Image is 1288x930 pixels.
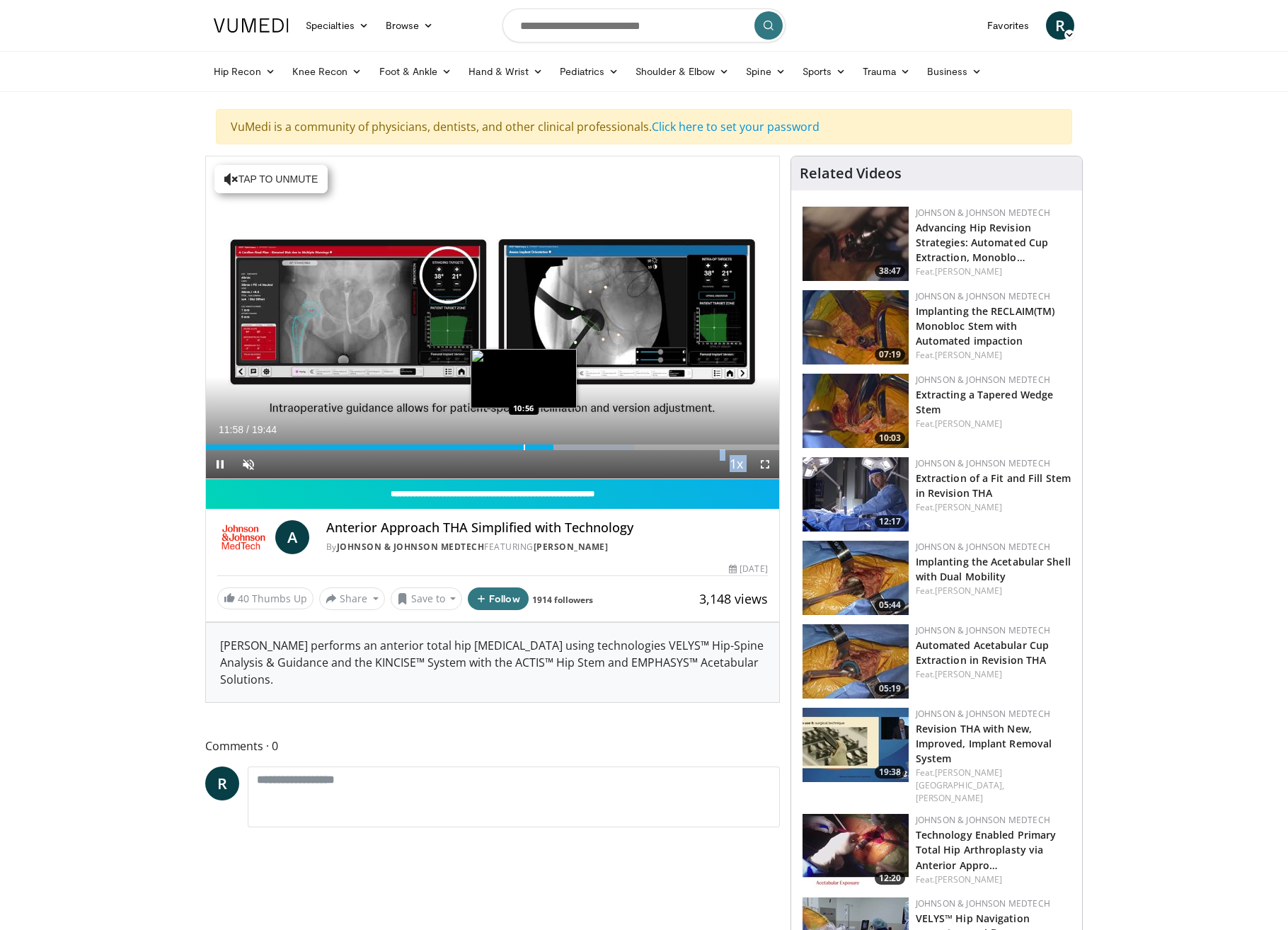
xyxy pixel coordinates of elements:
span: 07:19 [875,348,905,361]
a: Revision THA with New, Improved, Implant Removal System [916,722,1052,765]
img: VuMedi Logo [214,18,289,33]
div: Feat. [916,585,1071,597]
div: Feat. [916,418,1071,430]
a: [PERSON_NAME] [935,585,1002,597]
a: Browse [377,11,442,40]
img: d5b2f4bf-f70e-4130-8279-26f7233142ac.150x105_q85_crop-smart_upscale.jpg [803,624,909,699]
a: Hip Recon [205,57,284,86]
a: 07:19 [803,290,909,364]
a: Johnson & Johnson MedTech [916,457,1050,469]
span: 12:20 [875,872,905,885]
a: Shoulder & Elbow [627,57,737,86]
span: 3,148 views [699,590,768,607]
a: 40 Thumbs Up [217,587,314,609]
a: Johnson & Johnson MedTech [916,290,1050,302]
a: Johnson & Johnson MedTech [916,541,1050,553]
span: 05:44 [875,599,905,612]
a: Implanting the Acetabular Shell with Dual Mobility [916,555,1071,583]
a: Johnson & Johnson MedTech [916,814,1050,826]
a: Hand & Wrist [460,57,551,86]
h4: Anterior Approach THA Simplified with Technology [326,520,768,536]
button: Save to [391,587,463,610]
a: 10:03 [803,374,909,448]
span: 12:17 [875,515,905,528]
span: 38:47 [875,265,905,277]
a: Business [919,57,991,86]
img: 9517a7b7-3955-4e04-bf19-7ba39c1d30c4.150x105_q85_crop-smart_upscale.jpg [803,708,909,782]
button: Share [319,587,385,610]
a: 12:17 [803,457,909,532]
img: 0b84e8e2-d493-4aee-915d-8b4f424ca292.150x105_q85_crop-smart_upscale.jpg [803,374,909,448]
img: Johnson & Johnson MedTech [217,520,270,554]
a: 1914 followers [532,594,593,606]
div: Feat. [916,265,1071,278]
span: 40 [238,592,249,605]
video-js: Video Player [206,156,779,479]
a: [PERSON_NAME] [935,501,1002,513]
div: Feat. [916,668,1071,681]
a: 05:19 [803,624,909,699]
a: Extracting a Tapered Wedge Stem [916,388,1054,416]
a: [PERSON_NAME][GEOGRAPHIC_DATA], [916,767,1005,791]
div: Progress Bar [206,444,779,450]
a: [PERSON_NAME] [935,418,1002,430]
a: Technology Enabled Primary Total Hip Arthroplasty via Anterior Appro… [916,828,1057,871]
button: Fullscreen [751,450,779,478]
span: R [1046,11,1074,40]
button: Tap to unmute [214,165,328,193]
a: Specialties [297,11,377,40]
a: Johnson & Johnson MedTech [916,624,1050,636]
img: 9c1ab193-c641-4637-bd4d-10334871fca9.150x105_q85_crop-smart_upscale.jpg [803,541,909,615]
a: Knee Recon [284,57,371,86]
a: Implanting the RECLAIM(TM) Monobloc Stem with Automated impaction [916,304,1055,348]
a: Pediatrics [551,57,627,86]
a: Foot & Ankle [371,57,461,86]
span: Comments 0 [205,737,780,755]
a: [PERSON_NAME] [916,792,983,804]
div: Feat. [916,501,1071,514]
button: Playback Rate [723,450,751,478]
a: Johnson & Johnson MedTech [916,374,1050,386]
div: [DATE] [729,563,767,575]
a: Johnson & Johnson MedTech [916,897,1050,909]
span: 19:44 [252,424,277,435]
img: 9f1a5b5d-2ba5-4c40-8e0c-30b4b8951080.150x105_q85_crop-smart_upscale.jpg [803,207,909,281]
a: Johnson & Johnson MedTech [337,541,485,553]
a: [PERSON_NAME] [935,349,1002,361]
div: Feat. [916,767,1071,805]
a: R [205,767,239,800]
span: 10:03 [875,432,905,444]
button: Follow [468,587,529,610]
a: Johnson & Johnson MedTech [916,708,1050,720]
a: [PERSON_NAME] [935,668,1002,680]
a: Johnson & Johnson MedTech [916,207,1050,219]
a: [PERSON_NAME] [935,265,1002,277]
a: [PERSON_NAME] [534,541,609,553]
img: ca0d5772-d6f0-440f-9d9c-544dbf2110f6.150x105_q85_crop-smart_upscale.jpg [803,814,909,888]
a: Trauma [854,57,919,86]
span: / [246,424,249,435]
a: Click here to set your password [652,119,820,134]
a: Spine [737,57,793,86]
input: Search topics, interventions [502,8,786,42]
img: ffc33e66-92ed-4f11-95c4-0a160745ec3c.150x105_q85_crop-smart_upscale.jpg [803,290,909,364]
span: 19:38 [875,766,905,779]
a: 12:20 [803,814,909,888]
span: 05:19 [875,682,905,695]
span: 11:58 [219,424,243,435]
a: Favorites [979,11,1037,40]
a: 05:44 [803,541,909,615]
a: [PERSON_NAME] [935,873,1002,885]
a: Sports [794,57,855,86]
a: Advancing Hip Revision Strategies: Automated Cup Extraction, Monoblo… [916,221,1049,264]
div: Feat. [916,349,1071,362]
div: By FEATURING [326,541,768,553]
a: Automated Acetabular Cup Extraction in Revision THA [916,638,1049,667]
img: 82aed312-2a25-4631-ae62-904ce62d2708.150x105_q85_crop-smart_upscale.jpg [803,457,909,532]
a: Extraction of a Fit and Fill Stem in Revision THA [916,471,1071,500]
img: image.jpeg [471,349,577,408]
a: A [275,520,309,554]
button: Unmute [234,450,263,478]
